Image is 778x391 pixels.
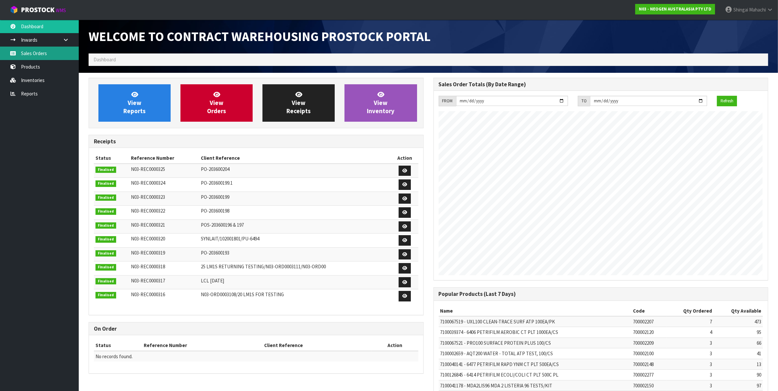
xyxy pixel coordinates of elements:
th: Client Reference [199,153,391,163]
span: Finalised [95,236,116,243]
th: Status [94,153,130,163]
td: 95 [714,327,763,338]
span: LCL [DATE] [201,278,224,284]
td: 700002209 [631,338,666,348]
span: Finalised [95,180,116,187]
td: 3 [666,348,714,359]
span: N03-REC0000319 [131,250,165,256]
span: N03-REC0000321 [131,222,165,228]
span: Dashboard [94,56,116,63]
td: 3 [666,338,714,348]
td: 7100039374 - 6406 PETRIFILM AEROBIC CT PLT 1000EA/CS [439,327,632,338]
a: ViewReports [98,84,171,122]
th: Action [391,153,418,163]
img: cube-alt.png [10,6,18,14]
td: 7100067521 - PRO100 SURFACE PROTEIN PLUS 100/CS [439,338,632,348]
span: N03-REC0000320 [131,236,165,242]
td: 41 [714,348,763,359]
a: ViewInventory [345,84,417,122]
td: 4 [666,327,714,338]
h3: On Order [94,326,418,332]
span: Finalised [95,278,116,285]
td: 7100002659 - AQT200 WATER - TOTAL ATP TEST, 100/CS [439,348,632,359]
th: Reference Number [130,153,200,163]
span: N03-REC0000317 [131,278,165,284]
span: PO-203600204 [201,166,229,172]
td: No records found. [94,351,418,361]
td: 7100040141 - 6477 PETRIFILM RAPD YNM CT PLT 500EA/CS [439,359,632,369]
td: 97 [714,380,763,391]
span: Finalised [95,208,116,215]
td: 700002150 [631,380,666,391]
td: 90 [714,370,763,380]
span: PO-203600199 [201,194,229,200]
strong: N03 - NEOGEN AUSTRALASIA PTY LTD [639,6,711,12]
a: ViewOrders [180,84,253,122]
span: SYNLAIT/102001801/PU-6494 [201,236,259,242]
td: 473 [714,316,763,327]
td: 7100041178 - MDA2LIS96 MDA 2 LISTERIA 96 TESTS/KIT [439,380,632,391]
div: FROM [439,96,456,106]
span: N03-REC0000318 [131,263,165,270]
td: 7100126845 - 6414 PETRIFILM ECOLI/COLI CT PLT 500C PL [439,370,632,380]
h3: Sales Order Totals (By Date Range) [439,81,763,88]
span: Finalised [95,292,116,298]
td: 7100067519 - UXL100 CLEAN-TRACE SURF ATP 100EA/PK [439,316,632,327]
th: Client Reference [263,340,372,351]
span: PO-203600198 [201,208,229,214]
span: Welcome to Contract Warehousing ProStock Portal [89,28,431,45]
span: Mahachi [749,7,766,13]
span: N03-REC0000323 [131,194,165,200]
td: 700002148 [631,359,666,369]
th: Action [372,340,418,351]
span: ProStock [21,6,54,14]
td: 66 [714,338,763,348]
th: Status [94,340,142,351]
span: View Receipts [286,91,311,115]
h3: Receipts [94,138,418,145]
small: WMS [56,7,66,13]
span: N03-REC0000324 [131,180,165,186]
span: N03-ORD0003108/20 LM1S FOR TESTING [201,291,284,298]
th: Qty Ordered [666,306,714,316]
span: Shingai [733,7,748,13]
td: 3 [666,370,714,380]
td: 700002100 [631,348,666,359]
span: N03-REC0000316 [131,291,165,298]
span: POS-203600196 & 197 [201,222,244,228]
td: 13 [714,359,763,369]
span: Finalised [95,250,116,257]
th: Code [631,306,666,316]
button: Refresh [717,96,737,106]
span: N03-REC0000322 [131,208,165,214]
span: View Inventory [367,91,394,115]
span: Finalised [95,222,116,229]
span: 25 LM1S RETURNING TESTING/N03-ORD0003111/N03-ORD00 [201,263,326,270]
span: View Orders [207,91,226,115]
td: 700002207 [631,316,666,327]
th: Qty Available [714,306,763,316]
span: Finalised [95,195,116,201]
span: N03-REC0000325 [131,166,165,172]
th: Name [439,306,632,316]
div: TO [578,96,590,106]
span: Finalised [95,264,116,271]
td: 3 [666,380,714,391]
h3: Popular Products (Last 7 Days) [439,291,763,297]
th: Reference Number [142,340,262,351]
a: ViewReceipts [263,84,335,122]
span: PO-203600193 [201,250,229,256]
span: PO-203600199.1 [201,180,233,186]
td: 3 [666,359,714,369]
td: 700002120 [631,327,666,338]
td: 7 [666,316,714,327]
span: View Reports [123,91,146,115]
td: 700002277 [631,370,666,380]
span: Finalised [95,167,116,173]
